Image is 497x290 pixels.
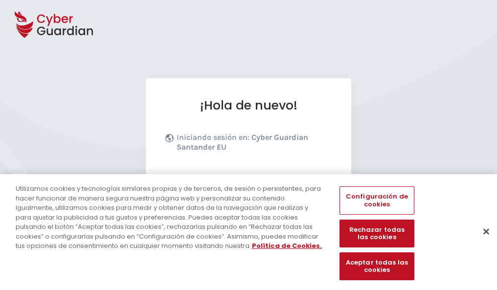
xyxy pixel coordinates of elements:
[165,98,332,113] h1: ¡Hola de nuevo!
[339,220,414,247] button: Rechazar todas las cookies
[339,186,414,214] button: Configuración de cookies, Abre el cuadro de diálogo del centro de preferencias.
[339,252,414,280] button: Aceptar todas las cookies
[252,241,322,250] a: Más información sobre su privacidad, se abre en una nueva pestaña
[177,133,308,152] b: Cyber Guardian Santander EU
[177,133,329,157] p: Iniciando sesión en:
[475,221,497,242] button: Cerrar
[16,184,325,251] div: Utilizamos cookies y tecnologías similares propias y de terceros, de sesión o persistentes, para ...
